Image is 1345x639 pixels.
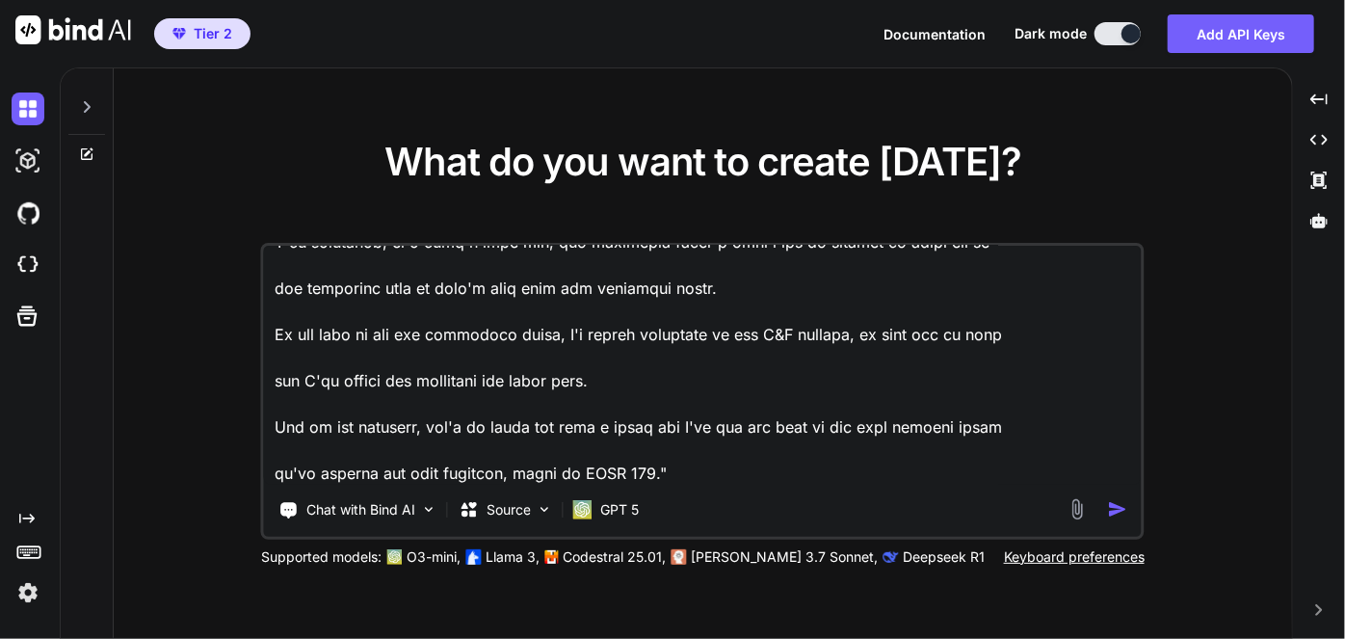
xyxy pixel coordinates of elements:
img: Mistral-AI [545,550,559,564]
img: attachment [1067,498,1089,520]
img: Pick Tools [421,501,437,518]
img: Pick Models [537,501,553,518]
p: Source [487,500,531,519]
p: [PERSON_NAME] 3.7 Sonnet, [691,547,878,567]
img: icon [1108,499,1128,519]
img: darkAi-studio [12,145,44,177]
span: Tier 2 [194,24,232,43]
img: Bind AI [15,15,131,44]
img: cloudideIcon [12,249,44,281]
p: Chat with Bind AI [306,500,415,519]
img: premium [172,28,186,40]
img: Llama2 [466,549,482,565]
textarea: lore ip dolorsi ame consecte adi elits doeiusmodtemp inc utlabor etd mag aliquaeni adminimven "Qu... [264,246,1142,485]
img: GPT-4 [387,549,403,565]
span: Documentation [883,26,986,42]
img: settings [12,576,44,609]
img: darkChat [12,93,44,125]
p: O3-mini, [407,547,461,567]
button: Add API Keys [1168,14,1314,53]
span: Dark mode [1015,24,1087,43]
span: What do you want to create [DATE]? [384,138,1021,185]
button: premiumTier 2 [154,18,251,49]
p: Codestral 25.01, [563,547,666,567]
p: Llama 3, [486,547,540,567]
img: GPT 5 [573,500,593,519]
img: claude [672,549,687,565]
button: Documentation [883,24,986,44]
p: Deepseek R1 [903,547,985,567]
img: claude [883,549,899,565]
p: Supported models: [261,547,382,567]
p: Keyboard preferences [1004,547,1145,567]
p: GPT 5 [600,500,639,519]
img: githubDark [12,197,44,229]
